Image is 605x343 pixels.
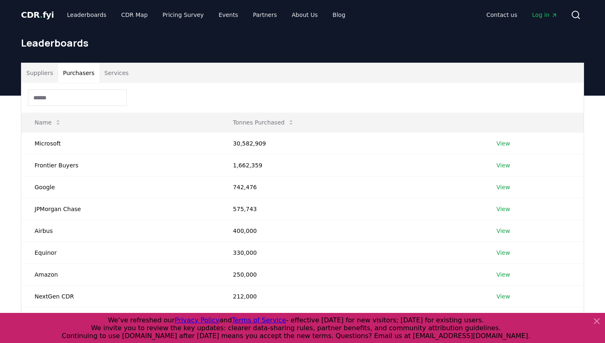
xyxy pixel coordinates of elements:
[21,220,220,242] td: Airbus
[115,7,154,22] a: CDR Map
[496,161,510,169] a: View
[58,63,100,83] button: Purchasers
[28,114,68,131] button: Name
[100,63,134,83] button: Services
[285,7,324,22] a: About Us
[220,307,483,329] td: 209,882
[220,132,483,154] td: 30,582,909
[496,227,510,235] a: View
[226,114,301,131] button: Tonnes Purchased
[220,263,483,285] td: 250,000
[21,176,220,198] td: Google
[21,307,220,329] td: BCG
[220,176,483,198] td: 742,476
[220,220,483,242] td: 400,000
[220,285,483,307] td: 212,000
[60,7,352,22] nav: Main
[21,285,220,307] td: NextGen CDR
[21,263,220,285] td: Amazon
[496,205,510,213] a: View
[60,7,113,22] a: Leaderboards
[21,242,220,263] td: Equinor
[21,132,220,154] td: Microsoft
[532,11,558,19] span: Log in
[326,7,352,22] a: Blog
[220,198,483,220] td: 575,743
[247,7,284,22] a: Partners
[220,242,483,263] td: 330,000
[21,198,220,220] td: JPMorgan Chase
[496,249,510,257] a: View
[21,9,54,21] a: CDR.fyi
[21,154,220,176] td: Frontier Buyers
[220,154,483,176] td: 1,662,359
[526,7,564,22] a: Log in
[212,7,244,22] a: Events
[156,7,210,22] a: Pricing Survey
[496,270,510,279] a: View
[480,7,524,22] a: Contact us
[496,139,510,148] a: View
[496,292,510,301] a: View
[480,7,564,22] nav: Main
[21,63,58,83] button: Suppliers
[40,10,43,20] span: .
[21,10,54,20] span: CDR fyi
[496,183,510,191] a: View
[21,36,584,49] h1: Leaderboards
